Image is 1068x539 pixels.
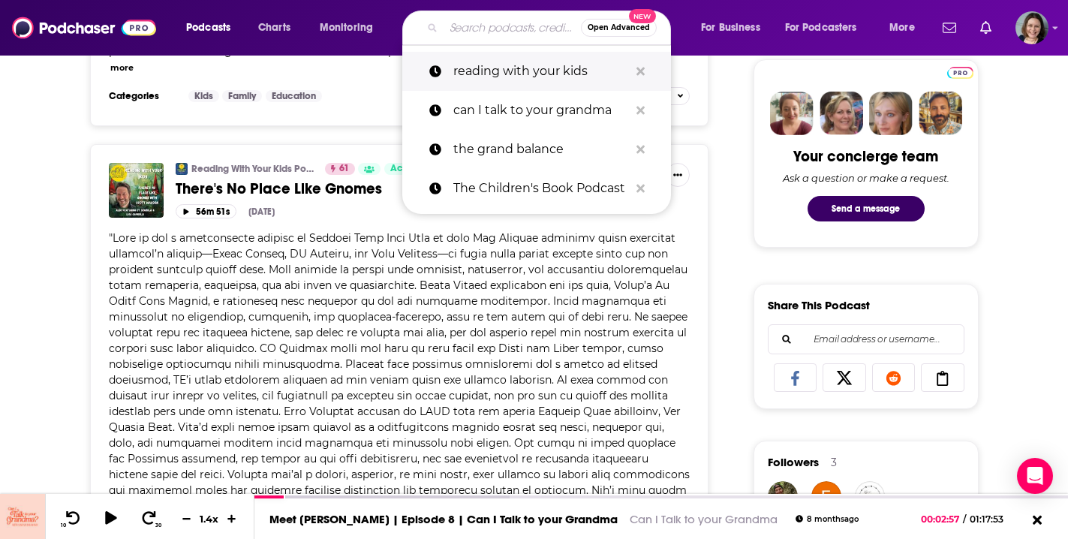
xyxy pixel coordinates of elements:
[666,163,690,187] button: Show More Button
[823,363,866,392] a: Share on X/Twitter
[176,179,382,198] span: There's No Place Like Gnomes
[417,11,685,45] div: Search podcasts, credits, & more...
[320,17,373,38] span: Monitoring
[974,15,997,41] a: Show notifications dropdown
[768,455,819,469] span: Followers
[629,9,656,23] span: New
[808,196,925,221] button: Send a message
[820,92,863,135] img: Barbara Profile
[879,16,934,40] button: open menu
[768,298,870,312] h3: Share This Podcast
[872,363,916,392] a: Share on Reddit
[453,91,629,130] p: can I talk to your grandma
[444,16,581,40] input: Search podcasts, credits, & more...
[869,92,913,135] img: Jules Profile
[248,16,299,40] a: Charts
[690,16,779,40] button: open menu
[136,510,164,528] button: 30
[12,14,156,42] img: Podchaser - Follow, Share and Rate Podcasts
[831,456,837,469] div: 3
[781,325,952,354] input: Email address or username...
[796,515,859,523] div: 8 months ago
[390,161,419,176] span: Active
[453,52,629,91] p: reading with your kids
[197,513,222,525] div: 1.4 x
[402,169,671,208] a: The Children's Book Podcast
[630,512,778,526] a: Can I Talk to your Grandma
[921,513,963,525] span: 00:02:57
[963,513,966,525] span: /
[937,15,962,41] a: Show notifications dropdown
[947,65,973,79] a: Pro website
[588,24,650,32] span: Open Advanced
[1015,11,1048,44] button: Show profile menu
[947,67,973,79] img: Podchaser Pro
[402,91,671,130] a: can I talk to your grandma
[1017,458,1053,494] div: Open Intercom Messenger
[61,522,66,528] span: 10
[785,17,857,38] span: For Podcasters
[768,324,964,354] div: Search followers
[855,481,885,511] img: quin
[770,92,814,135] img: Sydney Profile
[811,481,841,511] img: folikmia
[453,169,629,208] p: The Children's Book Podcast
[176,16,250,40] button: open menu
[186,17,230,38] span: Podcasts
[339,161,349,176] span: 61
[188,90,219,102] a: Kids
[783,172,949,184] div: Ask a question or make a request.
[402,52,671,91] a: reading with your kids
[109,90,176,102] h3: Categories
[269,512,618,526] a: Meet [PERSON_NAME] | Episode 8 | Can I Talk to your Grandma
[155,522,161,528] span: 30
[768,481,798,511] img: Jedlie
[402,130,671,169] a: the grand balance
[1015,11,1048,44] span: Logged in as micglogovac
[266,90,322,102] a: Education
[176,163,188,175] img: Reading With Your Kids Podcast
[966,513,1018,525] span: 01:17:53
[774,363,817,392] a: Share on Facebook
[58,510,86,528] button: 10
[581,19,657,37] button: Open AdvancedNew
[176,179,540,198] a: There's No Place Like Gnomes
[453,130,629,169] p: the grand balance
[919,92,962,135] img: Jon Profile
[1015,11,1048,44] img: User Profile
[701,17,760,38] span: For Business
[384,163,425,175] a: Active
[222,90,262,102] a: Family
[110,62,134,74] button: more
[258,17,290,38] span: Charts
[775,16,879,40] button: open menu
[889,17,915,38] span: More
[176,204,236,218] button: 56m 51s
[921,363,964,392] a: Copy Link
[325,163,355,175] a: 61
[109,163,164,218] img: There's No Place Like Gnomes
[191,163,315,175] a: Reading With Your Kids Podcast
[248,206,275,217] div: [DATE]
[309,16,393,40] button: open menu
[793,147,938,166] div: Your concierge team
